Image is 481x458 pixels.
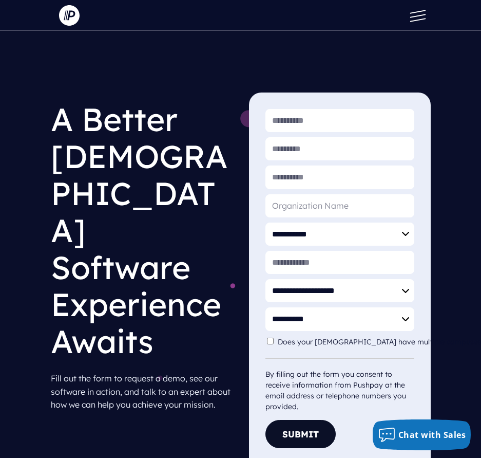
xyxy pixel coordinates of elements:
span: Chat with Sales [398,429,466,441]
div: By filling out the form you consent to receive information from Pushpay at the email address or t... [265,358,414,412]
button: Chat with Sales [373,419,471,450]
input: Organization Name [265,194,414,217]
p: Fill out the form to request a demo, see our software in action, and talk to an expert about how ... [51,368,233,416]
h1: A Better [DEMOGRAPHIC_DATA] Software Experience Awaits [51,93,233,368]
button: Submit [265,420,336,448]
